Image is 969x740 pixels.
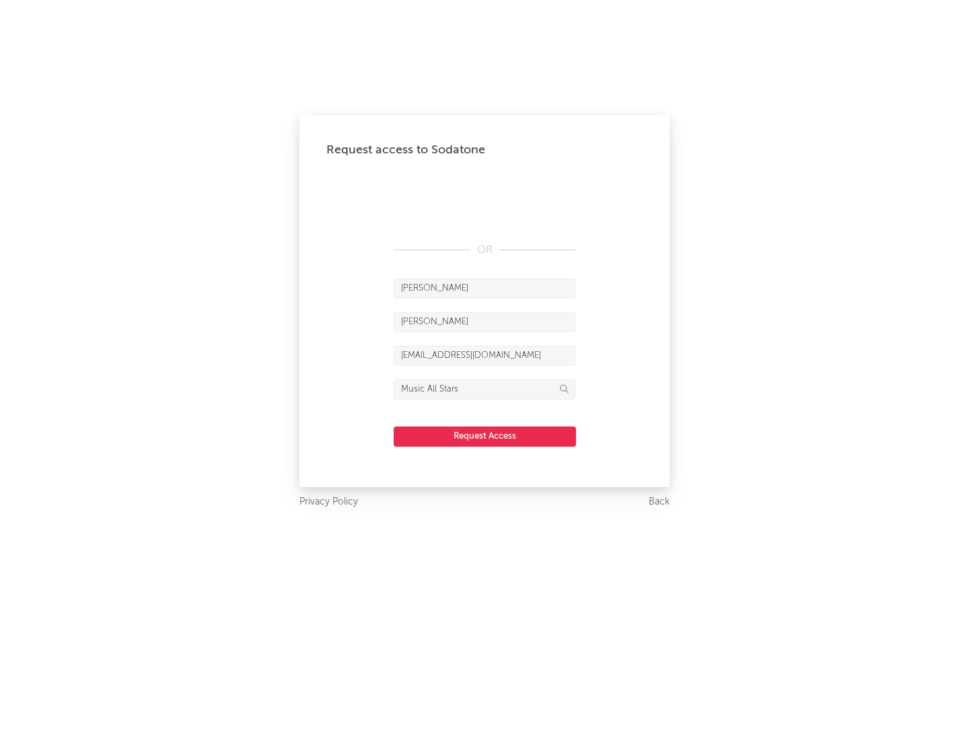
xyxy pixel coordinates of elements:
button: Request Access [394,427,576,447]
a: Back [649,494,670,511]
input: Last Name [394,312,575,332]
div: OR [394,242,575,258]
input: First Name [394,279,575,299]
input: Email [394,346,575,366]
div: Request access to Sodatone [326,142,643,158]
a: Privacy Policy [299,494,358,511]
input: Division [394,379,575,400]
